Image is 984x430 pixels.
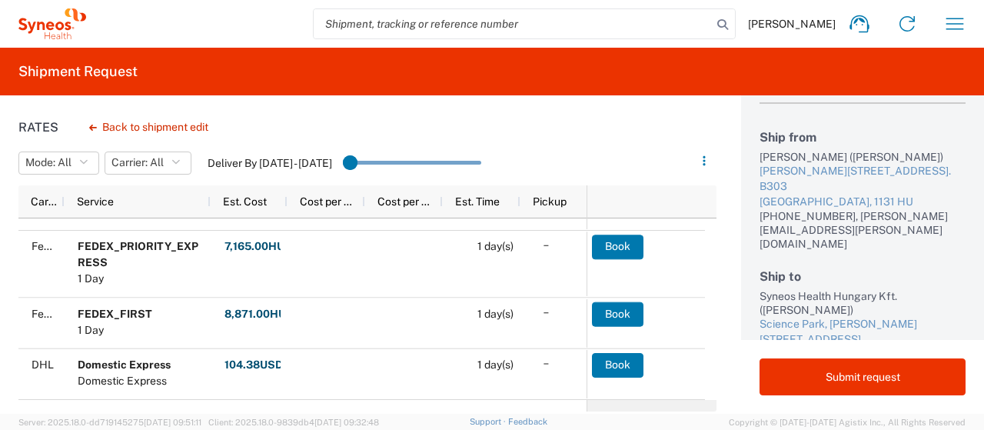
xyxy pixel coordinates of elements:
[477,308,514,320] span: 1 day(s)
[760,130,966,145] h2: Ship from
[477,240,514,252] span: 1 day(s)
[77,195,114,208] span: Service
[760,289,966,317] div: Syneos Health Hungary Kft. ([PERSON_NAME])
[760,269,966,284] h2: Ship to
[224,358,283,372] strong: 104.38 USD
[300,195,359,208] span: Cost per Mile
[32,308,105,320] span: FedEx Express
[224,235,292,259] button: 7,165.00HUF
[592,302,643,326] button: Book
[470,417,508,426] a: Support
[78,322,152,338] div: 1 Day
[760,150,966,164] div: [PERSON_NAME] ([PERSON_NAME])
[592,353,643,378] button: Book
[760,358,966,395] button: Submit request
[760,164,966,194] div: [PERSON_NAME][STREET_ADDRESS]. B303
[760,317,966,347] div: Science Park, [PERSON_NAME] [STREET_ADDRESS]
[314,418,379,427] span: [DATE] 09:32:48
[377,195,437,208] span: Cost per Mile
[111,155,164,170] span: Carrier: All
[533,195,567,208] span: Pickup
[455,195,500,208] span: Est. Time
[31,195,58,208] span: Carrier
[78,308,152,320] b: FEDEX_FIRST
[760,195,966,210] div: [GEOGRAPHIC_DATA], 1131 HU
[78,240,198,268] b: FEDEX_PRIORITY_EXPRESS
[32,358,54,371] span: DHL
[25,155,71,170] span: Mode: All
[18,120,58,135] h1: Rates
[78,271,204,287] div: 1 Day
[78,358,171,371] b: Domestic Express
[729,415,966,429] span: Copyright © [DATE]-[DATE] Agistix Inc., All Rights Reserved
[18,62,138,81] h2: Shipment Request
[592,235,643,259] button: Book
[208,156,332,170] label: Deliver By [DATE] - [DATE]
[760,317,966,362] a: Science Park, [PERSON_NAME] [STREET_ADDRESS][GEOGRAPHIC_DATA], 1117 HU
[224,239,291,254] strong: 7,165.00 HUF
[760,164,966,209] a: [PERSON_NAME][STREET_ADDRESS]. B303[GEOGRAPHIC_DATA], 1131 HU
[18,418,201,427] span: Server: 2025.18.0-dd719145275
[508,417,547,426] a: Feedback
[224,307,293,322] strong: 8,871.00 HUF
[224,302,294,326] button: 8,871.00HUF
[208,418,379,427] span: Client: 2025.18.0-9839db4
[18,152,99,175] button: Mode: All
[32,240,105,252] span: FedEx Express
[78,373,171,389] div: Domestic Express
[477,358,514,371] span: 1 day(s)
[77,114,221,141] button: Back to shipment edit
[144,418,201,427] span: [DATE] 09:51:11
[224,353,284,378] button: 104.38USD
[105,152,191,175] button: Carrier: All
[223,195,267,208] span: Est. Cost
[314,9,712,38] input: Shipment, tracking or reference number
[760,209,966,251] div: [PHONE_NUMBER], [PERSON_NAME][EMAIL_ADDRESS][PERSON_NAME][DOMAIN_NAME]
[748,17,836,31] span: [PERSON_NAME]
